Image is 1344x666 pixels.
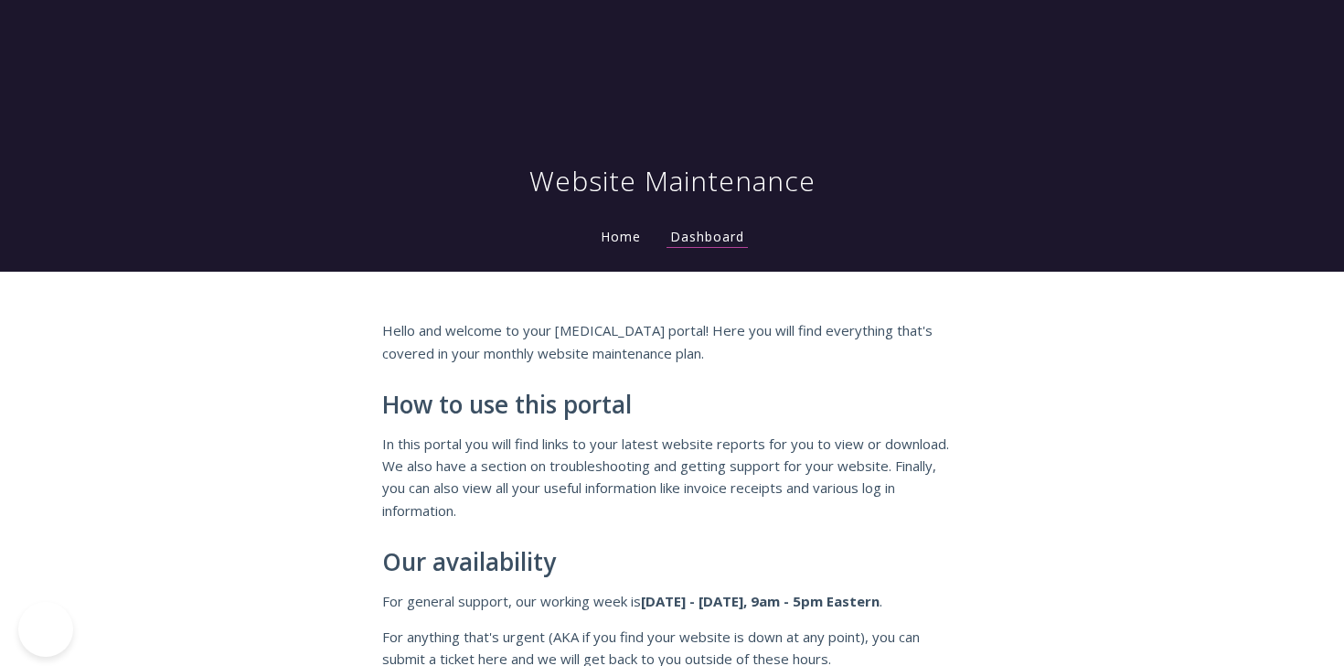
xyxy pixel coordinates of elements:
[529,163,816,199] h1: Website Maintenance
[382,392,962,419] h2: How to use this portal
[382,319,962,364] p: Hello and welcome to your [MEDICAL_DATA] portal! Here you will find everything that's covered in ...
[641,592,880,610] strong: [DATE] - [DATE], 9am - 5pm Eastern
[382,433,962,522] p: In this portal you will find links to your latest website reports for you to view or download. We...
[597,228,645,245] a: Home
[667,228,748,248] a: Dashboard
[18,602,73,657] iframe: Toggle Customer Support
[382,590,962,612] p: For general support, our working week is .
[382,549,962,576] h2: Our availability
